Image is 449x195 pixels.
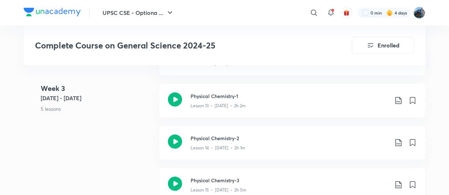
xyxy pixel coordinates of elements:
[191,134,389,142] h3: Physical Chemistry-2
[41,94,154,102] h5: [DATE] - [DATE]
[191,92,389,100] h3: Physical Chemistry-1
[191,187,246,193] p: Lesson 15 • [DATE] • 2h 5m
[24,8,81,18] a: Company Logo
[41,83,154,94] h4: Week 3
[341,7,352,18] button: avatar
[191,103,246,109] p: Lesson 13 • [DATE] • 2h 2m
[413,7,425,19] img: I A S babu
[191,145,245,151] p: Lesson 14 • [DATE] • 2h 1m
[352,37,414,54] button: Enrolled
[159,126,425,168] a: Physical Chemistry-2Lesson 14 • [DATE] • 2h 1m
[159,84,425,126] a: Physical Chemistry-1Lesson 13 • [DATE] • 2h 2m
[191,177,389,184] h3: Physical Chemistry-3
[41,105,154,113] p: 5 lessons
[386,9,393,16] img: streak
[343,10,350,16] img: avatar
[24,8,81,16] img: Company Logo
[35,40,312,51] h3: Complete Course on General Science 2024-25
[98,6,179,20] button: UPSC CSE - Optiona ...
